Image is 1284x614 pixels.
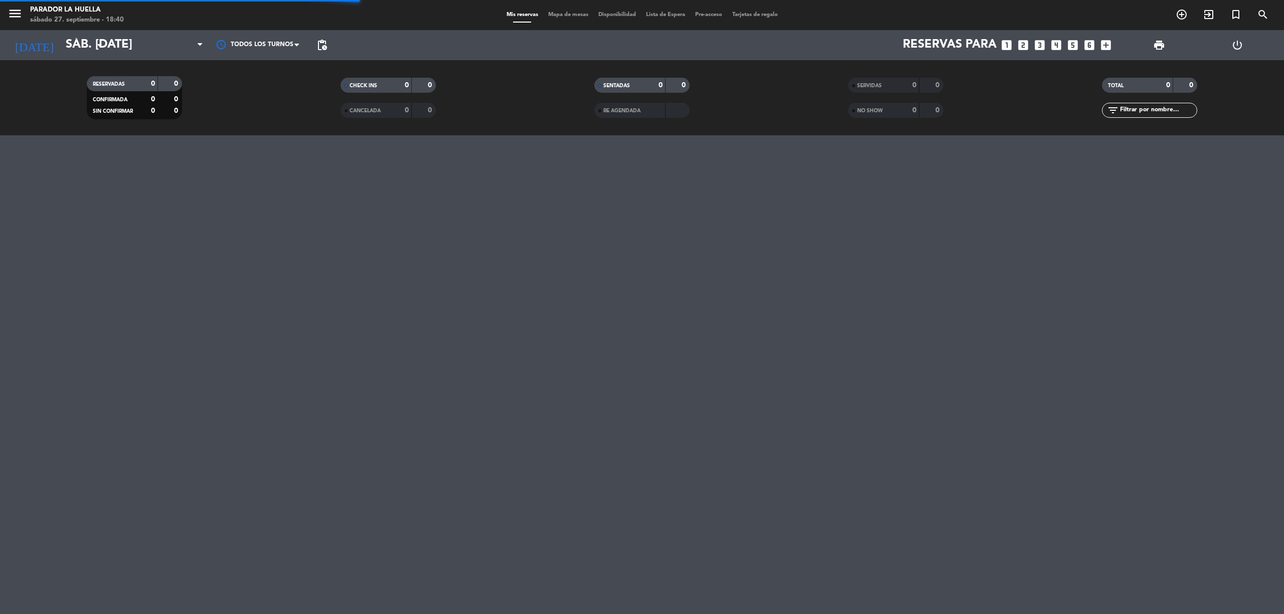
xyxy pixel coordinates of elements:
span: Mapa de mesas [543,12,593,18]
i: looks_3 [1033,39,1046,52]
strong: 0 [428,107,434,114]
span: Reservas para [903,38,997,52]
div: Parador La Huella [30,5,124,15]
i: looks_5 [1066,39,1079,52]
span: CONFIRMADA [93,97,127,102]
strong: 0 [682,82,688,89]
input: Filtrar por nombre... [1119,105,1197,116]
span: NO SHOW [857,108,883,113]
span: TOTAL [1108,83,1123,88]
strong: 0 [1189,82,1195,89]
i: looks_one [1000,39,1013,52]
span: print [1153,39,1165,51]
div: sábado 27. septiembre - 18:40 [30,15,124,25]
strong: 0 [912,107,916,114]
i: looks_4 [1050,39,1063,52]
strong: 0 [151,96,155,103]
i: looks_6 [1083,39,1096,52]
span: Pre-acceso [690,12,727,18]
i: power_settings_new [1231,39,1243,51]
i: turned_in_not [1230,9,1242,21]
i: filter_list [1107,104,1119,116]
i: looks_two [1017,39,1030,52]
i: add_circle_outline [1176,9,1188,21]
strong: 0 [151,80,155,87]
span: Mis reservas [502,12,543,18]
strong: 0 [659,82,663,89]
div: LOG OUT [1198,30,1276,60]
i: search [1257,9,1269,21]
span: Disponibilidad [593,12,641,18]
strong: 0 [428,82,434,89]
span: SERVIDAS [857,83,882,88]
span: SENTADAS [603,83,630,88]
span: RESERVADAS [93,82,125,87]
span: SIN CONFIRMAR [93,109,133,114]
i: add_box [1099,39,1112,52]
span: CHECK INS [350,83,377,88]
i: menu [8,6,23,21]
strong: 0 [151,107,155,114]
span: Lista de Espera [641,12,690,18]
strong: 0 [405,107,409,114]
strong: 0 [935,107,941,114]
span: pending_actions [316,39,328,51]
strong: 0 [935,82,941,89]
span: CANCELADA [350,108,381,113]
span: RE AGENDADA [603,108,640,113]
i: [DATE] [8,34,61,56]
i: exit_to_app [1203,9,1215,21]
span: Tarjetas de regalo [727,12,783,18]
strong: 0 [1166,82,1170,89]
i: arrow_drop_down [93,39,105,51]
strong: 0 [174,96,180,103]
strong: 0 [174,107,180,114]
strong: 0 [405,82,409,89]
strong: 0 [174,80,180,87]
strong: 0 [912,82,916,89]
button: menu [8,6,23,25]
